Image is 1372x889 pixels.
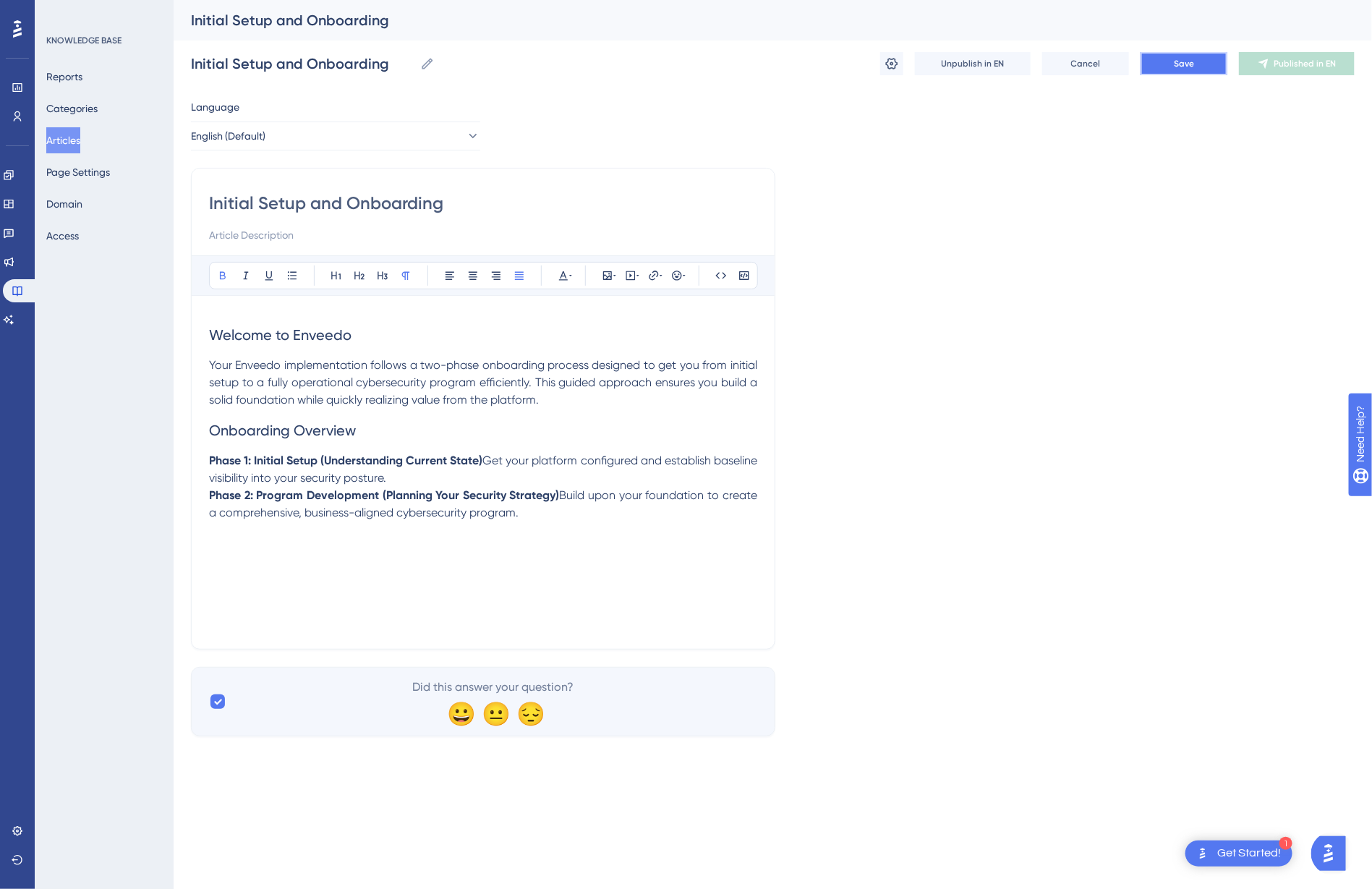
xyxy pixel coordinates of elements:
button: Reports [46,64,82,90]
span: Language [191,98,239,116]
input: Article Name [191,54,414,74]
span: Your Enveedo implementation follows a two-phase onboarding process designed to get you from initi... [209,358,760,407]
div: 😀 [447,702,470,725]
button: English (Default) [191,122,480,150]
span: Save [1174,58,1194,69]
button: Page Settings [46,159,110,185]
span: Welcome to Enveedo [209,326,351,344]
strong: Phase 1: Initial Setup (Understanding Current State) [209,454,483,467]
div: 😔 [516,702,540,725]
span: Unpublish in EN [942,58,1005,69]
img: launcher-image-alternative-text [1194,845,1211,862]
button: Unpublish in EN [915,52,1031,75]
div: Open Get Started! checklist, remaining modules: 1 [1185,841,1292,867]
input: Article Title [209,192,757,215]
input: Article Description [209,226,757,244]
iframe: UserGuiding AI Assistant Launcher [1311,832,1355,875]
span: Cancel [1071,58,1101,69]
button: Domain [46,191,82,217]
span: Need Help? [34,4,90,21]
div: Initial Setup and Onboarding [191,10,1318,30]
span: Onboarding Overview [209,422,356,439]
span: English (Default) [191,127,265,145]
button: Published in EN [1239,52,1355,75]
span: Get your platform configured and establish baseline visibility into your security posture. [209,454,760,485]
span: Published in EN [1274,58,1336,69]
div: 1 [1279,837,1292,850]
button: Save [1141,52,1227,75]
div: Get Started! [1217,846,1281,862]
button: Articles [46,127,80,153]
button: Categories [46,95,98,122]
div: KNOWLEDGE BASE [46,35,122,46]
button: Access [46,223,79,249]
span: Did this answer your question? [413,679,574,696]
button: Cancel [1042,52,1129,75]
div: 😐 [482,702,505,725]
strong: Phase 2: Program Development (Planning Your Security Strategy) [209,488,560,502]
